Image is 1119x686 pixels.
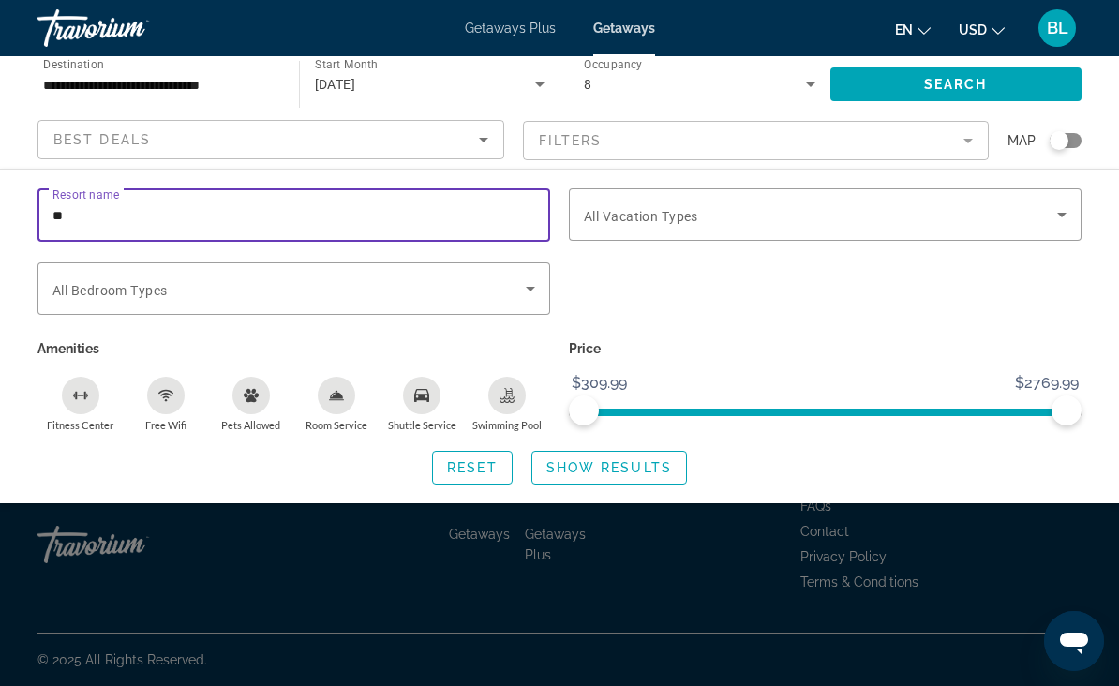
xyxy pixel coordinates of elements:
span: en [895,22,913,37]
span: Fitness Center [47,419,113,431]
a: Travorium [37,4,225,52]
span: ngx-slider [569,395,599,425]
span: Map [1007,127,1036,154]
span: All Bedroom Types [52,283,167,298]
span: $2769.99 [1012,369,1082,397]
button: User Menu [1033,8,1082,48]
button: Change language [895,16,931,43]
p: Amenities [37,336,550,362]
span: Search [924,77,988,92]
span: 8 [584,77,591,92]
mat-select: Sort by [53,128,488,151]
button: Room Service [294,376,380,432]
span: All Vacation Types [584,209,698,224]
span: USD [959,22,987,37]
span: Show Results [546,460,672,475]
button: Search [830,67,1082,101]
button: Filter [523,120,990,161]
span: BL [1047,19,1068,37]
button: Free Wifi [123,376,208,432]
span: Reset [447,460,498,475]
button: Shuttle Service [380,376,465,432]
ngx-slider: ngx-slider [569,409,1082,412]
span: Free Wifi [145,419,186,431]
span: [DATE] [315,77,356,92]
button: Show Results [531,451,687,485]
a: Getaways Plus [465,21,556,36]
span: Destination [43,57,104,70]
span: Occupancy [584,58,643,71]
span: ngx-slider-max [1052,395,1082,425]
span: Shuttle Service [388,419,456,431]
span: Start Month [315,58,378,71]
button: Swimming Pool [465,376,550,432]
button: Reset [432,451,513,485]
button: Change currency [959,16,1005,43]
button: Pets Allowed [208,376,293,432]
p: Price [569,336,1082,362]
button: Fitness Center [37,376,123,432]
a: Getaways [593,21,655,36]
span: Room Service [306,419,367,431]
span: Swimming Pool [472,419,542,431]
iframe: Button to launch messaging window [1044,611,1104,671]
span: Best Deals [53,132,151,147]
span: Pets Allowed [221,419,280,431]
span: $309.99 [569,369,630,397]
span: Resort name [52,188,119,201]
